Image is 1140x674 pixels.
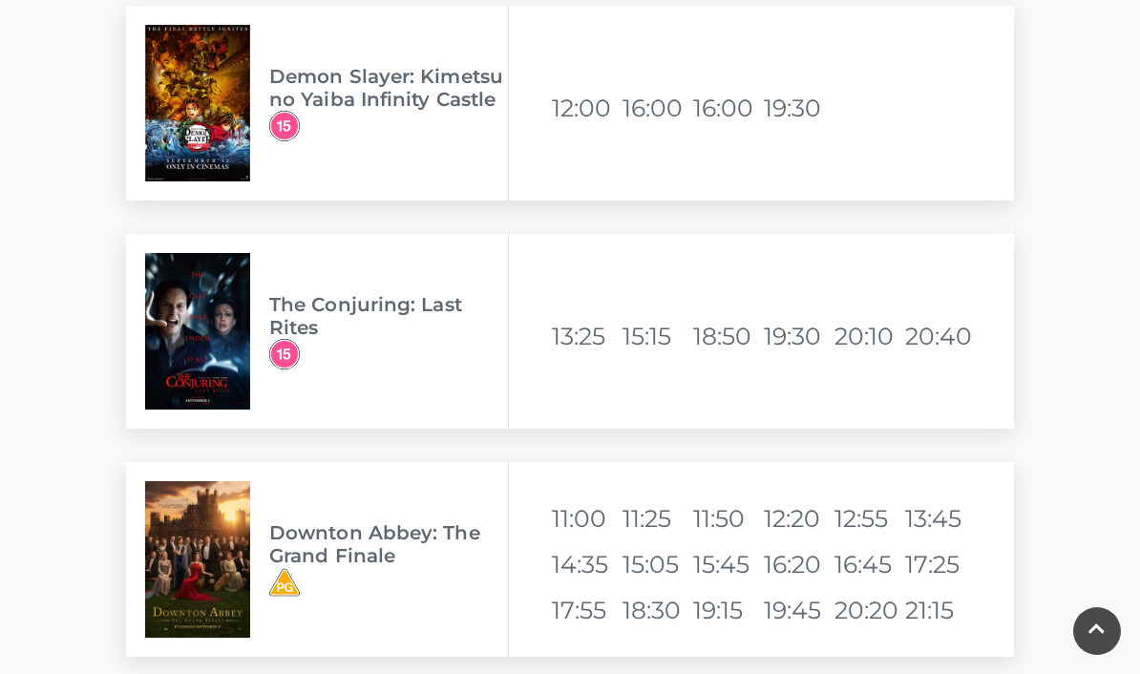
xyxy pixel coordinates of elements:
[623,541,689,587] li: 15:05
[905,495,972,541] li: 13:45
[552,495,619,541] li: 11:00
[269,65,508,111] h3: Demon Slayer: Kimetsu no Yaiba Infinity Castle
[834,587,901,633] li: 20:20
[269,293,508,339] h3: The Conjuring: Last Rites
[905,587,972,633] li: 21:15
[834,495,901,541] li: 12:55
[623,85,689,131] li: 16:00
[693,495,760,541] li: 11:50
[905,541,972,587] li: 17:25
[764,85,831,131] li: 19:30
[834,313,901,359] li: 20:10
[764,587,831,633] li: 19:45
[269,521,508,567] h3: Downton Abbey: The Grand Finale
[693,85,760,131] li: 16:00
[623,495,689,541] li: 11:25
[693,541,760,587] li: 15:45
[764,495,831,541] li: 12:20
[552,587,619,633] li: 17:55
[552,541,619,587] li: 14:35
[905,313,972,359] li: 20:40
[623,313,689,359] li: 15:15
[552,313,619,359] li: 13:25
[623,587,689,633] li: 18:30
[552,85,619,131] li: 12:00
[693,313,760,359] li: 18:50
[693,587,760,633] li: 19:15
[834,541,901,587] li: 16:45
[764,313,831,359] li: 19:30
[764,541,831,587] li: 16:20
